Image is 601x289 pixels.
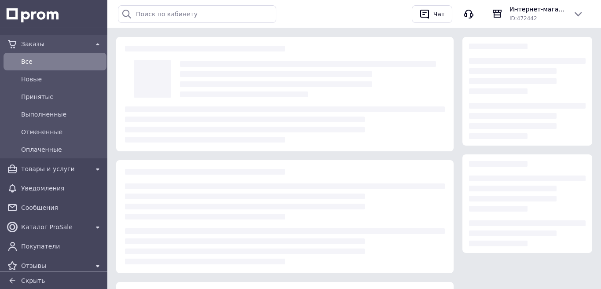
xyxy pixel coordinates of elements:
[21,261,89,270] span: Отзывы
[21,75,103,84] span: Новые
[118,5,276,23] input: Поиск по кабинету
[509,15,537,22] span: ID: 472442
[21,128,103,136] span: Отмененные
[21,242,103,251] span: Покупатели
[21,57,103,66] span: Все
[509,5,566,14] span: Интернет-магазин автозапчастей
[21,223,89,231] span: Каталог ProSale
[412,5,452,23] button: Чат
[432,7,447,21] div: Чат
[21,277,45,284] span: Скрыть
[21,184,103,193] span: Уведомления
[21,165,89,173] span: Товары и услуги
[21,145,103,154] span: Оплаченные
[21,203,103,212] span: Сообщения
[21,40,89,48] span: Заказы
[21,92,103,101] span: Принятые
[21,110,103,119] span: Выполненные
